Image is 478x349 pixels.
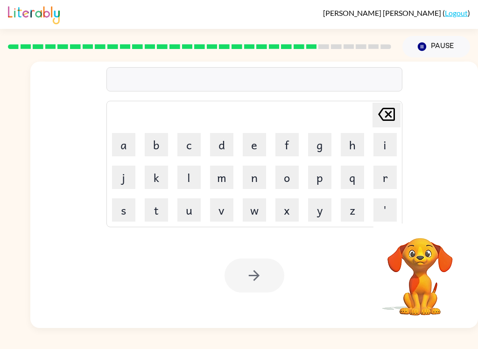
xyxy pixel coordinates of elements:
[373,223,467,317] video: Your browser must support playing .mp4 files to use Literably. Please try using another browser.
[243,198,266,222] button: w
[323,8,443,17] span: [PERSON_NAME] [PERSON_NAME]
[402,36,470,57] button: Pause
[8,4,60,24] img: Literably
[177,198,201,222] button: u
[210,198,233,222] button: v
[341,133,364,156] button: h
[445,8,468,17] a: Logout
[145,166,168,189] button: k
[145,198,168,222] button: t
[112,166,135,189] button: j
[145,133,168,156] button: b
[308,166,331,189] button: p
[373,198,397,222] button: '
[243,166,266,189] button: n
[210,166,233,189] button: m
[373,133,397,156] button: i
[308,198,331,222] button: y
[210,133,233,156] button: d
[177,166,201,189] button: l
[373,166,397,189] button: r
[323,8,470,17] div: ( )
[341,166,364,189] button: q
[275,198,299,222] button: x
[177,133,201,156] button: c
[341,198,364,222] button: z
[243,133,266,156] button: e
[275,133,299,156] button: f
[275,166,299,189] button: o
[308,133,331,156] button: g
[112,198,135,222] button: s
[112,133,135,156] button: a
